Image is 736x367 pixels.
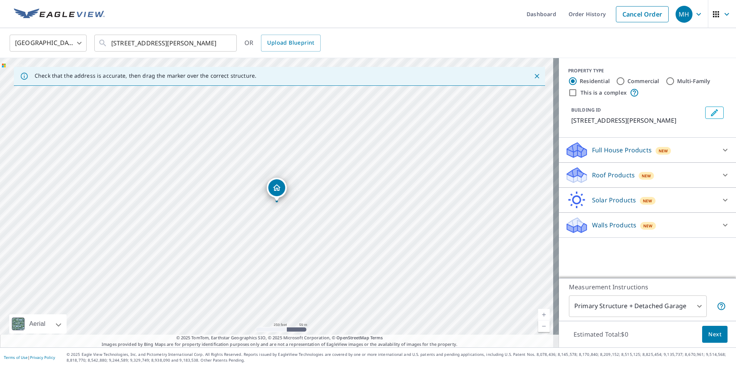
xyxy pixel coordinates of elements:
[568,67,727,74] div: PROPERTY TYPE
[571,116,702,125] p: [STREET_ADDRESS][PERSON_NAME]
[569,295,707,317] div: Primary Structure + Detached Garage
[592,145,652,155] p: Full House Products
[565,216,730,234] div: Walls ProductsNew
[702,326,728,343] button: Next
[659,148,668,154] span: New
[569,282,726,292] p: Measurement Instructions
[705,107,724,119] button: Edit building 1
[111,32,221,54] input: Search by address or latitude-longitude
[10,32,87,54] div: [GEOGRAPHIC_DATA]
[717,302,726,311] span: Your report will include the primary structure and a detached garage if one exists.
[532,71,542,81] button: Close
[567,326,634,343] p: Estimated Total: $0
[67,352,732,363] p: © 2025 Eagle View Technologies, Inc. and Pictometry International Corp. All Rights Reserved. Repo...
[571,107,601,113] p: BUILDING ID
[4,355,28,360] a: Terms of Use
[677,77,711,85] label: Multi-Family
[176,335,383,341] span: © 2025 TomTom, Earthstar Geographics SIO, © 2025 Microsoft Corporation, ©
[676,6,693,23] div: MH
[27,314,48,334] div: Aerial
[267,38,314,48] span: Upload Blueprint
[592,220,636,230] p: Walls Products
[592,170,635,180] p: Roof Products
[261,35,320,52] a: Upload Blueprint
[538,320,550,332] a: Current Level 17, Zoom Out
[643,223,653,229] span: New
[14,8,105,20] img: EV Logo
[538,309,550,320] a: Current Level 17, Zoom In
[244,35,321,52] div: OR
[4,355,55,360] p: |
[267,178,287,202] div: Dropped pin, building 1, Residential property, 193 Spicewood Cir Troutman, NC 28166
[592,195,636,205] p: Solar Products
[336,335,369,340] a: OpenStreetMap
[35,72,256,79] p: Check that the address is accurate, then drag the marker over the correct structure.
[642,173,651,179] span: New
[643,198,652,204] span: New
[580,77,610,85] label: Residential
[616,6,669,22] a: Cancel Order
[565,141,730,159] div: Full House ProductsNew
[370,335,383,340] a: Terms
[627,77,659,85] label: Commercial
[565,166,730,184] div: Roof ProductsNew
[9,314,67,334] div: Aerial
[565,191,730,209] div: Solar ProductsNew
[708,330,721,339] span: Next
[580,89,627,97] label: This is a complex
[30,355,55,360] a: Privacy Policy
